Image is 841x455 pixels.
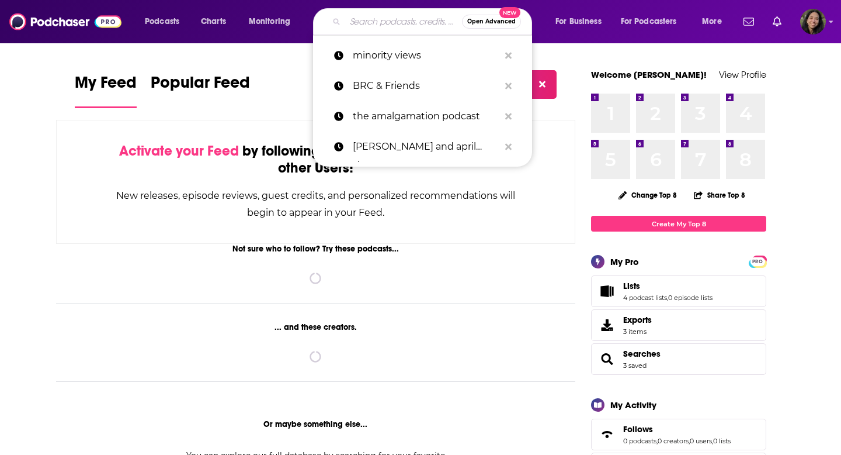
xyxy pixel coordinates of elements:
div: New releases, episode reviews, guest credits, and personalized recommendations will begin to appe... [115,187,516,221]
span: Searches [591,343,766,375]
span: My Feed [75,73,137,99]
span: Exports [623,315,652,325]
span: Follows [591,419,766,450]
span: Monitoring [249,13,290,30]
div: ... and these creators. [56,322,575,332]
a: 0 lists [713,437,731,445]
a: My Feed [75,73,137,108]
a: Lists [595,283,618,299]
a: Show notifications dropdown [768,12,786,32]
p: BRC & Friends [353,71,499,101]
p: tim and april show [353,132,499,162]
a: Popular Feed [151,73,250,108]
span: , [712,437,713,445]
a: Welcome [PERSON_NAME]! [591,69,707,80]
span: For Business [555,13,602,30]
button: open menu [547,12,616,31]
div: My Pro [610,256,639,267]
button: open menu [137,12,194,31]
span: 3 items [623,328,652,336]
span: Logged in as BroadleafBooks2 [800,9,826,35]
span: Exports [595,317,618,333]
a: PRO [750,257,764,266]
button: Show profile menu [800,9,826,35]
a: Lists [623,281,713,291]
p: the amalgamation podcast [353,101,499,132]
span: Follows [623,424,653,435]
button: Share Top 8 [693,184,746,206]
a: [PERSON_NAME] and april show [313,132,532,162]
a: Searches [595,351,618,367]
span: New [499,7,520,18]
button: open menu [613,12,694,31]
span: , [667,294,668,302]
span: Podcasts [145,13,179,30]
div: Or maybe something else... [56,419,575,429]
input: Search podcasts, credits, & more... [345,12,462,31]
a: the amalgamation podcast [313,101,532,132]
button: open menu [241,12,305,31]
a: 0 podcasts [623,437,656,445]
button: Change Top 8 [611,188,684,202]
a: Charts [193,12,233,31]
p: minority views [353,40,499,71]
span: Open Advanced [467,19,516,25]
img: User Profile [800,9,826,35]
div: My Activity [610,399,656,411]
span: Lists [591,275,766,307]
span: More [702,13,722,30]
a: 0 episode lists [668,294,713,302]
a: Create My Top 8 [591,216,766,232]
a: BRC & Friends [313,71,532,101]
span: , [689,437,690,445]
span: Lists [623,281,640,291]
a: minority views [313,40,532,71]
button: Open AdvancedNew [462,15,521,29]
span: Charts [201,13,226,30]
img: Podchaser - Follow, Share and Rate Podcasts [9,11,121,33]
a: 4 podcast lists [623,294,667,302]
a: View Profile [719,69,766,80]
a: Searches [623,349,661,359]
span: , [656,437,658,445]
a: 0 users [690,437,712,445]
span: Activate your Feed [119,142,239,160]
span: For Podcasters [621,13,677,30]
a: 3 saved [623,361,647,370]
a: Follows [595,426,618,443]
button: open menu [694,12,736,31]
div: Search podcasts, credits, & more... [324,8,543,35]
a: Exports [591,309,766,341]
a: 0 creators [658,437,689,445]
a: Show notifications dropdown [739,12,759,32]
a: Follows [623,424,731,435]
div: Not sure who to follow? Try these podcasts... [56,244,575,254]
span: Popular Feed [151,73,250,99]
div: by following Podcasts, Creators, Lists, and other Users! [115,143,516,177]
span: PRO [750,257,764,266]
